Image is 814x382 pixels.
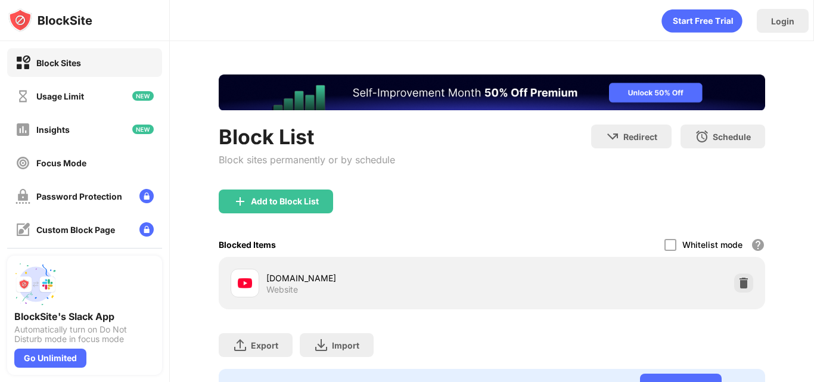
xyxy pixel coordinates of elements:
div: animation [661,9,742,33]
div: [DOMAIN_NAME] [266,272,492,284]
div: Go Unlimited [14,349,86,368]
div: Custom Block Page [36,225,115,235]
img: time-usage-off.svg [15,89,30,104]
img: new-icon.svg [132,125,154,134]
img: push-slack.svg [14,263,57,306]
div: Website [266,284,298,295]
img: focus-off.svg [15,156,30,170]
div: BlockSite's Slack App [14,310,155,322]
div: Block sites permanently or by schedule [219,154,395,166]
div: Block List [219,125,395,149]
div: Block Sites [36,58,81,68]
img: lock-menu.svg [139,189,154,203]
div: Usage Limit [36,91,84,101]
div: Insights [36,125,70,135]
img: password-protection-off.svg [15,189,30,204]
img: logo-blocksite.svg [8,8,92,32]
div: Add to Block List [251,197,319,206]
div: Import [332,340,359,350]
div: Whitelist mode [682,240,742,250]
div: Password Protection [36,191,122,201]
img: block-on.svg [15,55,30,70]
div: Schedule [713,132,751,142]
div: Export [251,340,278,350]
img: new-icon.svg [132,91,154,101]
img: lock-menu.svg [139,222,154,237]
img: customize-block-page-off.svg [15,222,30,237]
div: Focus Mode [36,158,86,168]
iframe: Banner [219,74,765,110]
img: insights-off.svg [15,122,30,137]
div: Blocked Items [219,240,276,250]
img: favicons [238,276,252,290]
div: Redirect [623,132,657,142]
div: Automatically turn on Do Not Disturb mode in focus mode [14,325,155,344]
div: Login [771,16,794,26]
